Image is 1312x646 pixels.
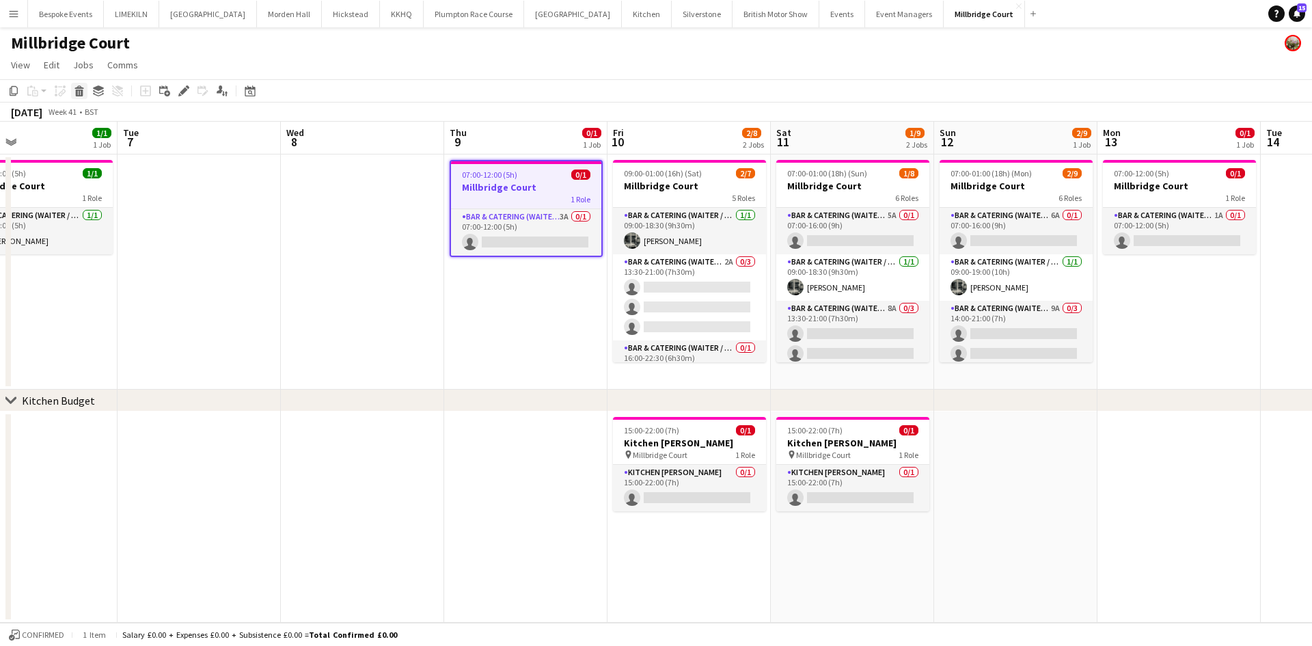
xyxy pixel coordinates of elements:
app-card-role: Kitchen [PERSON_NAME]0/115:00-22:00 (7h) [613,465,766,511]
span: 8 [284,134,304,150]
div: [DATE] [11,105,42,119]
button: Hickstead [322,1,380,27]
button: Bespoke Events [28,1,104,27]
span: 1/1 [92,128,111,138]
div: 1 Job [1236,139,1254,150]
span: 07:00-12:00 (5h) [462,170,517,180]
span: 0/1 [1226,168,1245,178]
span: 1 Role [899,450,918,460]
div: 1 Job [583,139,601,150]
div: BST [85,107,98,117]
app-card-role: Bar & Catering (Waiter / waitress)1/109:00-19:00 (10h)[PERSON_NAME] [940,254,1093,301]
button: Kitchen [622,1,672,27]
span: 1 item [78,630,111,640]
button: Millbridge Court [944,1,1025,27]
span: 07:00-01:00 (18h) (Mon) [951,168,1032,178]
app-job-card: 15:00-22:00 (7h)0/1Kitchen [PERSON_NAME] Millbridge Court1 RoleKitchen [PERSON_NAME]0/115:00-22:0... [776,417,929,511]
span: Tue [1266,126,1282,139]
span: View [11,59,30,71]
app-card-role: Bar & Catering (Waiter / waitress)2A0/313:30-21:00 (7h30m) [613,254,766,340]
span: 1 Role [735,450,755,460]
span: 11 [774,134,791,150]
button: Plumpton Race Course [424,1,524,27]
h3: Millbridge Court [613,180,766,192]
app-job-card: 09:00-01:00 (16h) (Sat)2/7Millbridge Court5 RolesBar & Catering (Waiter / waitress)1/109:00-18:30... [613,160,766,362]
app-card-role: Kitchen [PERSON_NAME]0/115:00-22:00 (7h) [776,465,929,511]
a: 15 [1289,5,1305,22]
span: 10 [611,134,624,150]
h3: Millbridge Court [776,180,929,192]
span: 7 [121,134,139,150]
app-job-card: 07:00-12:00 (5h)0/1Millbridge Court1 RoleBar & Catering (Waiter / waitress)1A0/107:00-12:00 (5h) [1103,160,1256,254]
h1: Millbridge Court [11,33,130,53]
span: 2/9 [1063,168,1082,178]
app-job-card: 07:00-12:00 (5h)0/1Millbridge Court1 RoleBar & Catering (Waiter / waitress)3A0/107:00-12:00 (5h) [450,160,603,257]
app-card-role: Bar & Catering (Waiter / waitress)3A0/107:00-12:00 (5h) [451,209,601,256]
span: 1 Role [1225,193,1245,203]
span: Jobs [73,59,94,71]
button: Morden Hall [257,1,322,27]
span: Fri [613,126,624,139]
div: 07:00-01:00 (18h) (Sun)1/8Millbridge Court6 RolesBar & Catering (Waiter / waitress)5A0/107:00-16:... [776,160,929,362]
button: LIMEKILN [104,1,159,27]
span: 0/1 [582,128,601,138]
span: 2/9 [1072,128,1091,138]
div: 2 Jobs [743,139,764,150]
span: 15:00-22:00 (7h) [624,425,679,435]
span: 2/8 [742,128,761,138]
div: 2 Jobs [906,139,927,150]
span: 07:00-01:00 (18h) (Sun) [787,168,867,178]
div: 1 Job [1073,139,1091,150]
button: [GEOGRAPHIC_DATA] [159,1,257,27]
button: [GEOGRAPHIC_DATA] [524,1,622,27]
span: 13 [1101,134,1121,150]
span: 12 [938,134,956,150]
button: Event Managers [865,1,944,27]
span: Comms [107,59,138,71]
span: 0/1 [899,425,918,435]
div: 1 Job [93,139,111,150]
a: Comms [102,56,143,74]
span: Week 41 [45,107,79,117]
span: Tue [123,126,139,139]
app-user-avatar: Staffing Manager [1285,35,1301,51]
h3: Kitchen [PERSON_NAME] [776,437,929,449]
app-job-card: 07:00-01:00 (18h) (Mon)2/9Millbridge Court6 RolesBar & Catering (Waiter / waitress)6A0/107:00-16:... [940,160,1093,362]
span: 2/7 [736,168,755,178]
span: 6 Roles [895,193,918,203]
button: Confirmed [7,628,66,643]
span: 1/8 [899,168,918,178]
app-card-role: Bar & Catering (Waiter / waitress)9A0/314:00-21:00 (7h) [940,301,1093,387]
a: Jobs [68,56,99,74]
span: 07:00-12:00 (5h) [1114,168,1169,178]
app-card-role: Bar & Catering (Waiter / waitress)0/116:00-22:30 (6h30m) [613,340,766,387]
div: Salary £0.00 + Expenses £0.00 + Subsistence £0.00 = [122,630,397,640]
span: Millbridge Court [633,450,687,460]
app-card-role: Bar & Catering (Waiter / waitress)6A0/107:00-16:00 (9h) [940,208,1093,254]
span: Sun [940,126,956,139]
span: Mon [1103,126,1121,139]
span: 0/1 [571,170,590,180]
div: Kitchen Budget [22,394,95,407]
span: Edit [44,59,59,71]
div: 15:00-22:00 (7h)0/1Kitchen [PERSON_NAME] Millbridge Court1 RoleKitchen [PERSON_NAME]0/115:00-22:0... [613,417,766,511]
span: Millbridge Court [796,450,851,460]
a: View [5,56,36,74]
span: Wed [286,126,304,139]
span: 6 Roles [1058,193,1082,203]
span: 15:00-22:00 (7h) [787,425,843,435]
span: 1/1 [83,168,102,178]
span: Sat [776,126,791,139]
span: 14 [1264,134,1282,150]
button: Events [819,1,865,27]
h3: Millbridge Court [451,181,601,193]
span: 1 Role [82,193,102,203]
app-card-role: Bar & Catering (Waiter / waitress)1/109:00-18:30 (9h30m)[PERSON_NAME] [776,254,929,301]
span: 1 Role [571,194,590,204]
span: Total Confirmed £0.00 [309,630,397,640]
span: 0/1 [1235,128,1255,138]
